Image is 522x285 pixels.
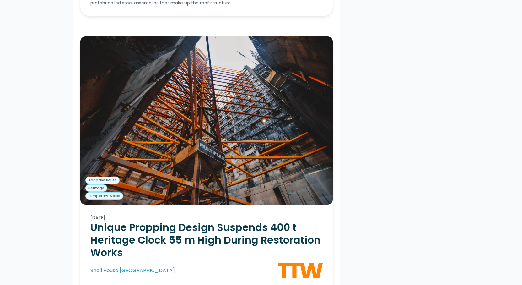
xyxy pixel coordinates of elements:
[85,177,120,184] a: Adaptive Reuse
[90,215,323,221] div: [DATE]
[80,36,333,205] img: Unique Propping Design Suspends 400 t Heritage Clock 55 m High During Restoration Works
[85,184,107,192] a: Heritage
[278,263,323,278] img: Taylor Thomson Whitting
[85,192,123,200] a: Temporary Works
[90,267,175,274] div: Shell House [GEOGRAPHIC_DATA]
[90,221,323,259] h2: Unique Propping Design Suspends 400 t Heritage Clock 55 m High During Restoration Works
